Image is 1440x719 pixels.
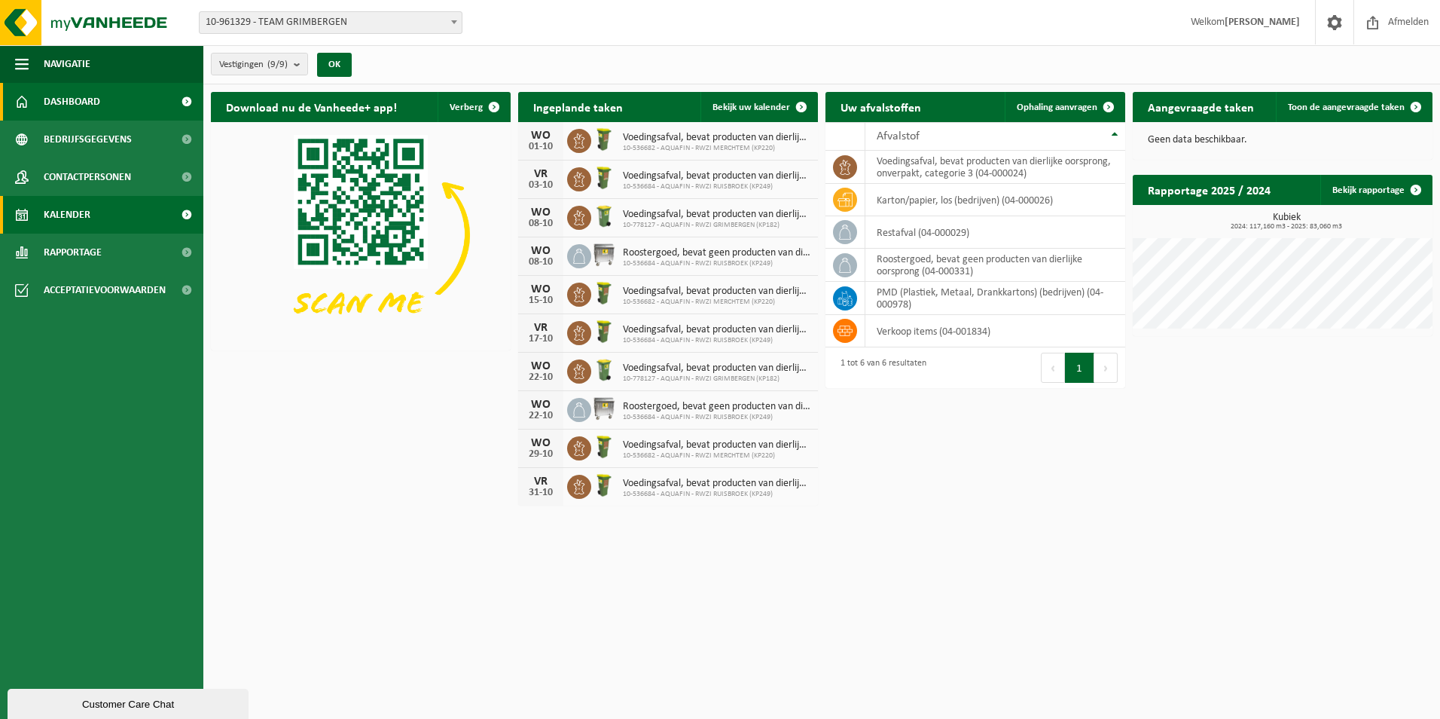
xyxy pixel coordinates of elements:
div: VR [526,168,556,180]
span: Voedingsafval, bevat producten van dierlijke oorsprong, onverpakt, categorie 3 [623,286,810,298]
div: 1 tot 6 van 6 resultaten [833,351,926,384]
span: 10-961329 - TEAM GRIMBERGEN [199,11,462,34]
span: Bedrijfsgegevens [44,121,132,158]
img: Download de VHEPlus App [211,122,511,347]
span: 10-536684 - AQUAFIN - RWZI RUISBROEK (KP249) [623,182,810,191]
td: karton/papier, los (bedrijven) (04-000026) [865,184,1125,216]
span: Contactpersonen [44,158,131,196]
span: 10-536682 - AQUAFIN - RWZI MERCHTEM (KP220) [623,451,810,460]
div: 08-10 [526,257,556,268]
iframe: chat widget [8,686,252,719]
span: Verberg [450,102,483,112]
td: roostergoed, bevat geen producten van dierlijke oorsprong (04-000331) [865,249,1125,282]
span: 2024: 117,160 m3 - 2025: 83,060 m3 [1140,223,1432,231]
span: Vestigingen [219,54,288,76]
img: WB-0060-HPE-GN-50 [591,319,617,344]
button: Vestigingen(9/9) [211,53,308,75]
div: WO [526,245,556,257]
div: 22-10 [526,372,556,383]
td: verkoop items (04-001834) [865,315,1125,347]
div: WO [526,360,556,372]
h2: Uw afvalstoffen [825,92,936,121]
span: 10-778127 - AQUAFIN - RWZI GRIMBERGEN (KP182) [623,375,810,384]
div: 03-10 [526,180,556,191]
span: 10-536684 - AQUAFIN - RWZI RUISBROEK (KP249) [623,336,810,345]
span: Dashboard [44,83,100,121]
a: Ophaling aanvragen [1005,92,1124,122]
span: Bekijk uw kalender [712,102,790,112]
div: WO [526,283,556,295]
span: Voedingsafval, bevat producten van dierlijke oorsprong, onverpakt, categorie 3 [623,324,810,336]
img: WB-1100-GAL-GY-01 [591,396,617,421]
span: Toon de aangevraagde taken [1288,102,1405,112]
div: WO [526,399,556,411]
span: Voedingsafval, bevat producten van dierlijke oorsprong, onverpakt, categorie 3 [623,132,810,144]
span: Voedingsafval, bevat producten van dierlijke oorsprong, onverpakt, categorie 3 [623,209,810,221]
div: 08-10 [526,219,556,229]
h3: Kubiek [1140,213,1432,231]
span: 10-536682 - AQUAFIN - RWZI MERCHTEM (KP220) [623,144,810,153]
span: Voedingsafval, bevat producten van dierlijke oorsprong, onverpakt, categorie 3 [623,170,810,182]
span: Voedingsafval, bevat producten van dierlijke oorsprong, onverpakt, categorie 3 [623,363,810,375]
span: Voedingsafval, bevat producten van dierlijke oorsprong, onverpakt, categorie 3 [623,478,810,490]
span: 10-961329 - TEAM GRIMBERGEN [200,12,462,33]
div: 29-10 [526,449,556,460]
td: PMD (Plastiek, Metaal, Drankkartons) (bedrijven) (04-000978) [865,282,1125,315]
img: WB-0060-HPE-GN-50 [591,165,617,191]
h2: Aangevraagde taken [1133,92,1269,121]
h2: Rapportage 2025 / 2024 [1133,175,1286,204]
span: Rapportage [44,234,102,271]
button: Verberg [438,92,509,122]
img: WB-0060-HPE-GN-50 [591,473,617,498]
a: Bekijk uw kalender [700,92,816,122]
button: Previous [1041,353,1065,383]
span: Roostergoed, bevat geen producten van dierlijke oorsprong [623,247,810,259]
div: 22-10 [526,411,556,421]
strong: [PERSON_NAME] [1225,17,1300,28]
span: 10-536682 - AQUAFIN - RWZI MERCHTEM (KP220) [623,298,810,307]
span: 10-778127 - AQUAFIN - RWZI GRIMBERGEN (KP182) [623,221,810,230]
div: 01-10 [526,142,556,152]
span: Navigatie [44,45,90,83]
div: WO [526,130,556,142]
span: 10-536684 - AQUAFIN - RWZI RUISBROEK (KP249) [623,259,810,268]
img: WB-1100-GAL-GY-01 [591,242,617,268]
span: 10-536684 - AQUAFIN - RWZI RUISBROEK (KP249) [623,413,810,422]
button: OK [317,53,352,77]
img: WB-0140-HPE-GN-50 [591,203,617,229]
h2: Ingeplande taken [518,92,638,121]
h2: Download nu de Vanheede+ app! [211,92,412,121]
span: Acceptatievoorwaarden [44,271,166,309]
button: Next [1094,353,1118,383]
a: Bekijk rapportage [1320,175,1431,205]
div: VR [526,322,556,334]
img: WB-0060-HPE-GN-50 [591,434,617,460]
div: WO [526,207,556,219]
img: WB-0140-HPE-GN-50 [591,357,617,383]
span: Afvalstof [877,130,920,142]
div: 15-10 [526,295,556,306]
span: 10-536684 - AQUAFIN - RWZI RUISBROEK (KP249) [623,490,810,499]
div: VR [526,476,556,488]
div: 31-10 [526,488,556,498]
img: WB-0060-HPE-GN-50 [591,280,617,306]
span: Roostergoed, bevat geen producten van dierlijke oorsprong [623,401,810,413]
img: WB-0060-HPE-GN-50 [591,127,617,152]
a: Toon de aangevraagde taken [1276,92,1431,122]
span: Voedingsafval, bevat producten van dierlijke oorsprong, onverpakt, categorie 3 [623,439,810,451]
span: Ophaling aanvragen [1017,102,1097,112]
count: (9/9) [267,60,288,69]
button: 1 [1065,353,1094,383]
span: Kalender [44,196,90,234]
td: restafval (04-000029) [865,216,1125,249]
p: Geen data beschikbaar. [1148,135,1417,145]
div: 17-10 [526,334,556,344]
div: WO [526,437,556,449]
td: voedingsafval, bevat producten van dierlijke oorsprong, onverpakt, categorie 3 (04-000024) [865,151,1125,184]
